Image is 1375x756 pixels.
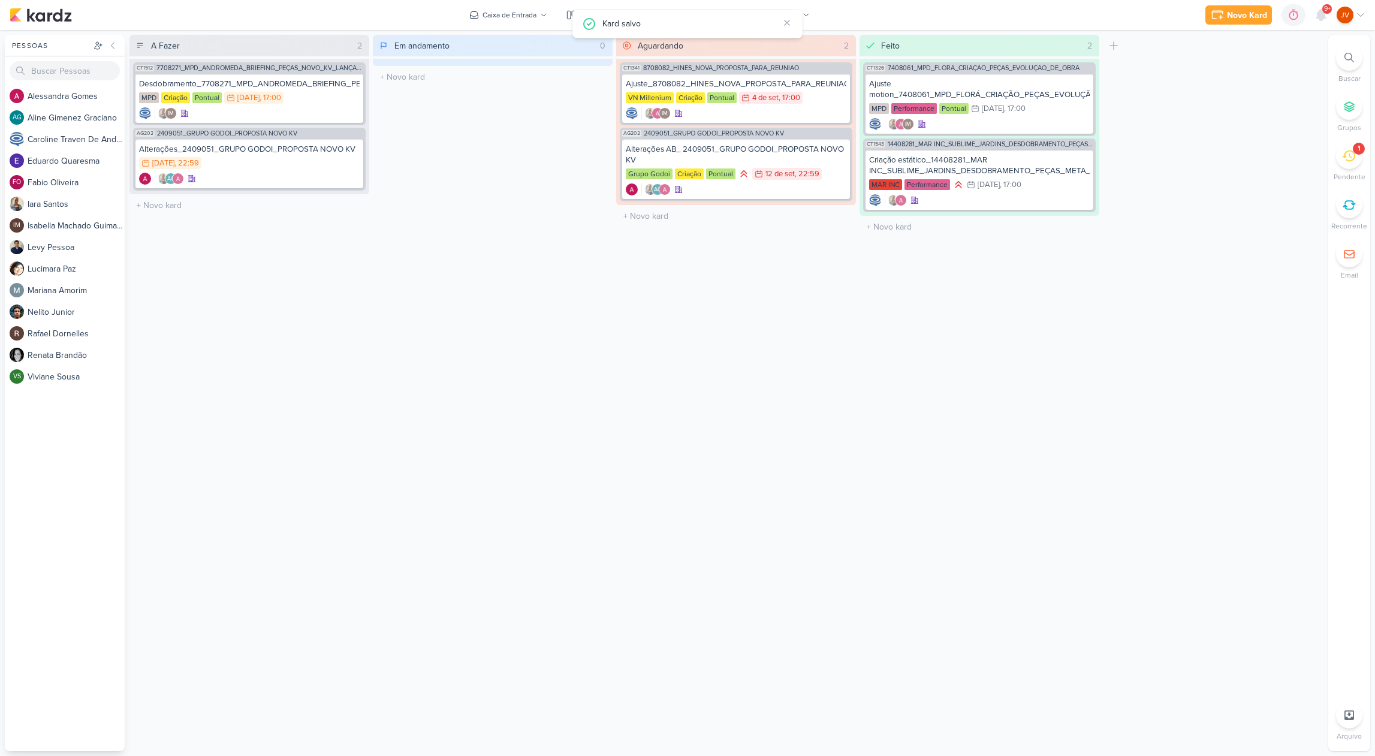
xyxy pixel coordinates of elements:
div: Pontual [192,92,222,103]
img: Alessandra Gomes [659,183,671,195]
p: Grupos [1337,122,1361,133]
div: 4 de set [752,94,779,102]
p: AG [654,187,662,193]
div: V i v i a n e S o u s a [28,371,125,383]
p: VS [13,374,21,380]
div: Colaboradores: Iara Santos, Aline Gimenez Graciano, Alessandra Gomes [641,183,671,195]
div: Joney Viana [1337,7,1353,23]
span: CT1341 [622,65,641,71]
p: JV [1341,10,1349,20]
img: Iara Santos [158,107,170,119]
div: R e n a t a B r a n d ã o [28,349,125,362]
p: FO [13,179,21,186]
div: N e l i t o J u n i o r [28,306,125,318]
div: E d u a r d o Q u a r e s m a [28,155,125,167]
div: Colaboradores: Iara Santos, Alessandra Gomes [885,194,907,206]
div: Fabio Oliveira [10,175,24,189]
div: [DATE] [982,105,1004,113]
img: Alessandra Gomes [652,107,664,119]
span: 8708082_HINES_NOVA_PROPOSTA_PARA_REUNIAO [643,65,799,71]
span: AG202 [135,130,155,137]
p: IM [168,111,174,117]
button: Novo Kard [1205,5,1272,25]
img: Alessandra Gomes [139,173,151,185]
div: Criador(a): Alessandra Gomes [139,173,151,185]
img: Alessandra Gomes [895,194,907,206]
div: 1 [1358,144,1360,153]
input: Buscar Pessoas [10,61,120,80]
div: Isabella Machado Guimarães [10,218,24,233]
p: Arquivo [1337,731,1362,742]
div: [DATE] [152,159,174,167]
div: Criador(a): Caroline Traven De Andrade [139,107,151,119]
div: Performance [904,179,950,190]
div: A l e s s a n d r a G o m e s [28,90,125,103]
div: Colaboradores: Iara Santos, Aline Gimenez Graciano, Alessandra Gomes [155,173,184,185]
span: 7408061_MPD_FLORÁ_CRIAÇÃO_PEÇAS_EVOLUÇÃO_DE_OBRA [888,65,1080,71]
div: , 22:59 [174,159,199,167]
div: Criador(a): Caroline Traven De Andrade [869,194,881,206]
p: Recorrente [1331,221,1367,231]
input: + Novo kard [619,207,854,225]
input: + Novo kard [132,197,367,214]
div: C a r o l i n e T r a v e n D e A n d r a d e [28,133,125,146]
span: 2409051_GRUPO GODOI_PROPOSTA NOVO KV [644,130,784,137]
div: Desdobramento_7708271_MPD_ANDROMEDA_BRIEFING_PEÇAS_NOVO_KV_LANÇAMENTO [139,79,360,89]
input: + Novo kard [862,218,1097,236]
div: R a f a e l D o r n e l l e s [28,327,125,340]
div: MAR INC [869,179,902,190]
img: Rafael Dornelles [10,326,24,341]
img: kardz.app [10,8,72,22]
div: L u c i m a r a P a z [28,263,125,275]
div: 2 [352,40,367,52]
p: IM [905,122,911,128]
div: Criação [676,92,705,103]
span: AG202 [622,130,641,137]
img: Iara Santos [888,194,900,206]
img: Mariana Amorim [10,283,24,297]
div: F a b i o O l i v e i r a [28,176,125,189]
img: Iara Santos [158,173,170,185]
div: 12 de set [765,170,795,178]
div: Criador(a): Caroline Traven De Andrade [869,118,881,130]
div: MPD [869,103,889,114]
div: Colaboradores: Iara Santos, Alessandra Gomes, Isabella Machado Guimarães [641,107,671,119]
div: Prioridade Alta [952,179,964,191]
img: Caroline Traven De Andrade [10,132,24,146]
div: A l i n e G i m e n e z G r a c i a n o [28,112,125,124]
img: Alessandra Gomes [10,89,24,103]
img: Caroline Traven De Andrade [869,194,881,206]
div: Alterações AB_ 2409051_GRUPO GODOI_PROPOSTA NOVO KV [626,144,846,165]
div: Pontual [707,92,737,103]
span: 2409051_GRUPO GODOI_PROPOSTA NOVO KV [157,130,297,137]
li: Ctrl + F [1328,44,1370,84]
div: Aline Gimenez Graciano [10,110,24,125]
img: Lucimara Paz [10,261,24,276]
div: Pontual [939,103,969,114]
div: Criação [161,92,190,103]
p: Buscar [1338,73,1361,84]
img: Caroline Traven De Andrade [139,107,151,119]
img: Caroline Traven De Andrade [626,107,638,119]
div: L e v y P e s s o a [28,241,125,254]
div: Ajuste motion_7408061_MPD_FLORÁ_CRIAÇÃO_PEÇAS_EVOLUÇÃO_DE_OBRA_V2 [869,79,1090,100]
div: Criador(a): Alessandra Gomes [626,183,638,195]
div: Pontual [706,168,735,179]
div: Isabella Machado Guimarães [659,107,671,119]
div: , 17:00 [1000,181,1021,189]
div: Criação [675,168,704,179]
p: Email [1341,270,1358,281]
img: Alessandra Gomes [626,183,638,195]
input: + Novo kard [375,68,610,86]
div: Grupo Godoi [626,168,673,179]
div: 0 [595,40,610,52]
div: M a r i a n a A m o r i m [28,284,125,297]
div: Isabella Machado Guimarães [902,118,914,130]
div: 2 [839,40,854,52]
span: CT1543 [866,141,885,147]
img: Levy Pessoa [10,240,24,254]
div: Colaboradores: Iara Santos, Alessandra Gomes, Isabella Machado Guimarães [885,118,914,130]
img: Nelito Junior [10,305,24,319]
div: Viviane Sousa [10,369,24,384]
div: Aline Gimenez Graciano [652,183,664,195]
